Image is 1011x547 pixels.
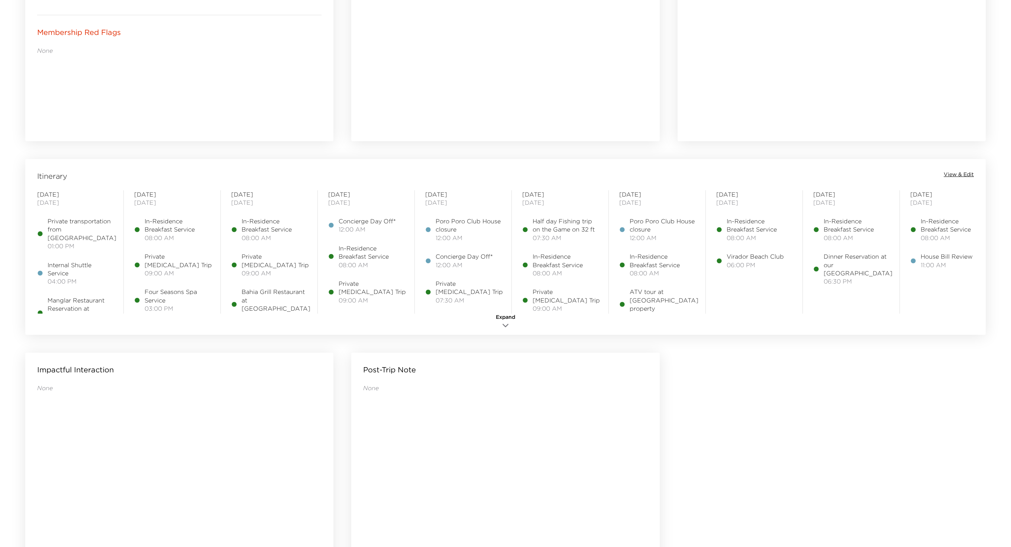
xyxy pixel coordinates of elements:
[231,198,307,207] span: [DATE]
[48,277,113,285] span: 04:00 PM
[48,296,116,321] span: Manglar Restaurant Reservation at [GEOGRAPHIC_DATA]
[824,252,892,277] span: Dinner Reservation at our [GEOGRAPHIC_DATA]
[436,234,501,242] span: 12:00 AM
[425,198,501,207] span: [DATE]
[522,198,598,207] span: [DATE]
[487,314,524,331] button: Expand
[619,190,695,198] span: [DATE]
[727,217,792,234] span: In-Residence Breakfast Service
[921,261,973,269] span: 11:00 AM
[145,304,210,313] span: 03:00 PM
[910,198,986,207] span: [DATE]
[921,252,973,260] span: House Bill Review
[813,198,889,207] span: [DATE]
[727,252,784,260] span: Virador Beach Club
[630,269,695,277] span: 08:00 AM
[522,190,598,198] span: [DATE]
[328,198,404,207] span: [DATE]
[134,190,210,198] span: [DATE]
[363,365,416,375] p: Post-Trip Note
[630,288,698,313] span: ATV tour at [GEOGRAPHIC_DATA] property
[716,190,792,198] span: [DATE]
[231,190,307,198] span: [DATE]
[48,217,116,242] span: Private transportation from [GEOGRAPHIC_DATA]
[48,242,116,250] span: 01:00 PM
[824,217,889,234] span: In-Residence Breakfast Service
[436,296,503,304] span: 07:30 AM
[496,314,515,321] span: Expand
[48,261,113,278] span: Internal Shuttle Service
[630,252,695,269] span: In-Residence Breakfast Service
[134,198,210,207] span: [DATE]
[921,217,986,234] span: In-Residence Breakfast Service
[37,27,121,38] p: Membership Red Flags
[145,252,212,269] span: Private [MEDICAL_DATA] Trip
[242,288,310,313] span: Bahia Grill Restaurant at [GEOGRAPHIC_DATA]
[727,234,792,242] span: 08:00 AM
[37,384,322,392] p: None
[242,234,307,242] span: 08:00 AM
[436,279,503,296] span: Private [MEDICAL_DATA] Trip
[824,234,889,242] span: 08:00 AM
[363,384,647,392] p: None
[328,190,404,198] span: [DATE]
[910,190,986,198] span: [DATE]
[37,171,67,181] span: Itinerary
[716,198,792,207] span: [DATE]
[813,190,889,198] span: [DATE]
[619,198,695,207] span: [DATE]
[339,225,396,233] span: 12:00 AM
[824,277,892,285] span: 06:30 PM
[436,252,493,260] span: Concierge Day Off*
[37,46,322,55] p: None
[145,269,212,277] span: 09:00 AM
[145,234,210,242] span: 08:00 AM
[242,217,307,234] span: In-Residence Breakfast Service
[339,279,406,296] span: Private [MEDICAL_DATA] Trip
[436,261,493,269] span: 12:00 AM
[630,313,698,321] span: 09:00 AM
[37,190,113,198] span: [DATE]
[339,296,406,304] span: 09:00 AM
[533,217,598,234] span: Half day Fishing trip on the Game on 32 ft
[145,217,210,234] span: In-Residence Breakfast Service
[37,365,114,375] p: Impactful Interaction
[339,261,404,269] span: 08:00 AM
[533,252,598,269] span: In-Residence Breakfast Service
[630,234,695,242] span: 12:00 AM
[533,288,600,304] span: Private [MEDICAL_DATA] Trip
[533,304,600,313] span: 09:00 AM
[727,261,784,269] span: 06:00 PM
[944,171,974,178] button: View & Edit
[242,269,309,277] span: 09:00 AM
[425,190,501,198] span: [DATE]
[37,198,113,207] span: [DATE]
[242,252,309,269] span: Private [MEDICAL_DATA] Trip
[242,313,310,321] span: 06:30 PM
[533,269,598,277] span: 08:00 AM
[145,288,210,304] span: Four Seasons Spa Service
[533,234,598,242] span: 07:30 AM
[339,244,404,261] span: In-Residence Breakfast Service
[630,217,695,234] span: Poro Poro Club House closure
[339,217,396,225] span: Concierge Day Off*
[436,217,501,234] span: Poro Poro Club House closure
[921,234,986,242] span: 08:00 AM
